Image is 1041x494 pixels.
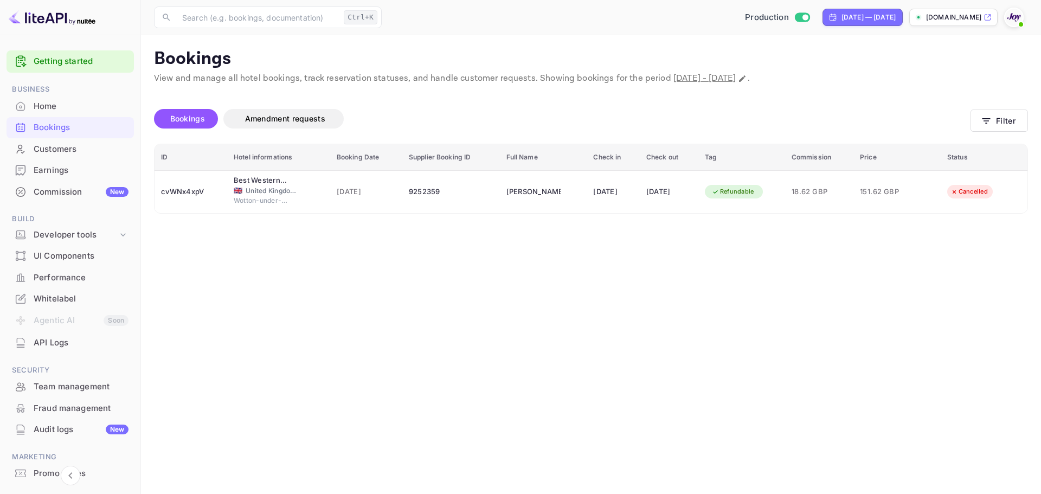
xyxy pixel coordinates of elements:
[34,229,118,241] div: Developer tools
[7,182,134,203] div: CommissionNew
[941,144,1027,171] th: Status
[7,96,134,116] a: Home
[34,424,128,436] div: Audit logs
[106,187,128,197] div: New
[409,183,493,201] div: 9252359
[234,196,288,206] span: Wotton-under-Edge
[337,186,396,198] span: [DATE]
[34,100,128,113] div: Home
[34,381,128,393] div: Team management
[7,117,134,137] a: Bookings
[344,10,377,24] div: Ctrl+K
[246,186,300,196] span: United Kingdom of [GEOGRAPHIC_DATA] and [GEOGRAPHIC_DATA]
[234,187,242,194] span: United Kingdom of Great Britain and Northern Ireland
[7,96,134,117] div: Home
[161,183,221,201] div: cvWNx4xpV
[646,183,692,201] div: [DATE]
[943,185,995,198] div: Cancelled
[34,250,128,262] div: UI Components
[500,144,587,171] th: Full Name
[61,466,80,485] button: Collapse navigation
[234,175,288,186] div: Best Western Bristol North The Gables Hotel
[926,12,981,22] p: [DOMAIN_NAME]
[7,50,134,73] div: Getting started
[506,183,561,201] div: Rebecca Staniforth
[971,110,1028,132] button: Filter
[9,9,95,26] img: LiteAPI logo
[7,288,134,309] a: Whitelabel
[7,419,134,439] a: Audit logsNew
[860,186,914,198] span: 151.62 GBP
[7,364,134,376] span: Security
[106,425,128,434] div: New
[593,183,633,201] div: [DATE]
[587,144,639,171] th: Check in
[7,332,134,354] div: API Logs
[154,48,1028,70] p: Bookings
[7,246,134,267] div: UI Components
[741,11,814,24] div: Switch to Sandbox mode
[745,11,789,24] span: Production
[737,73,748,84] button: Change date range
[34,164,128,177] div: Earnings
[1005,9,1023,26] img: With Joy
[34,121,128,134] div: Bookings
[154,72,1028,85] p: View and manage all hotel bookings, track reservation statuses, and handle customer requests. Sho...
[7,376,134,396] a: Team management
[34,402,128,415] div: Fraud management
[7,463,134,484] div: Promo codes
[785,144,853,171] th: Commission
[330,144,402,171] th: Booking Date
[792,186,847,198] span: 18.62 GBP
[7,182,134,202] a: CommissionNew
[853,144,941,171] th: Price
[640,144,698,171] th: Check out
[841,12,896,22] div: [DATE] — [DATE]
[7,332,134,352] a: API Logs
[7,451,134,463] span: Marketing
[7,139,134,160] div: Customers
[34,55,128,68] a: Getting started
[34,186,128,198] div: Commission
[7,398,134,419] div: Fraud management
[34,467,128,480] div: Promo codes
[7,463,134,483] a: Promo codes
[176,7,339,28] input: Search (e.g. bookings, documentation)
[7,139,134,159] a: Customers
[34,272,128,284] div: Performance
[34,293,128,305] div: Whitelabel
[227,144,330,171] th: Hotel informations
[7,398,134,418] a: Fraud management
[7,226,134,245] div: Developer tools
[705,185,761,198] div: Refundable
[155,144,1027,213] table: booking table
[154,109,971,129] div: account-settings tabs
[7,267,134,287] a: Performance
[7,117,134,138] div: Bookings
[698,144,785,171] th: Tag
[7,160,134,181] div: Earnings
[7,246,134,266] a: UI Components
[7,288,134,310] div: Whitelabel
[7,160,134,180] a: Earnings
[34,337,128,349] div: API Logs
[7,419,134,440] div: Audit logsNew
[170,114,205,123] span: Bookings
[34,143,128,156] div: Customers
[245,114,325,123] span: Amendment requests
[673,73,736,84] span: [DATE] - [DATE]
[7,84,134,95] span: Business
[402,144,500,171] th: Supplier Booking ID
[155,144,227,171] th: ID
[7,213,134,225] span: Build
[7,267,134,288] div: Performance
[7,376,134,397] div: Team management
